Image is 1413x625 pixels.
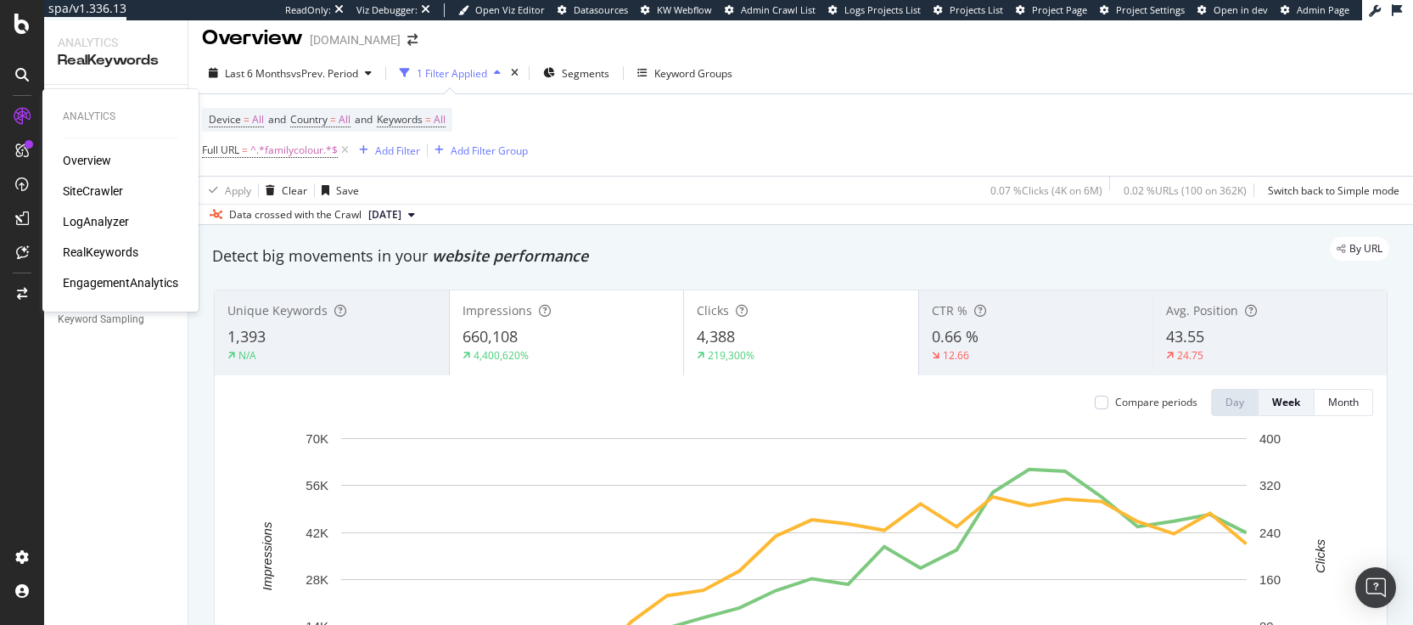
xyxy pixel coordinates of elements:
div: [DOMAIN_NAME] [310,31,401,48]
div: 1 Filter Applied [417,66,487,81]
button: Switch back to Simple mode [1261,177,1399,204]
span: Project Page [1032,3,1087,16]
a: Logs Projects List [828,3,921,17]
text: 160 [1259,572,1281,587]
button: Week [1259,389,1315,416]
span: Impressions [463,302,532,318]
text: 70K [306,431,328,446]
span: = [330,112,336,127]
span: 0.66 % [932,326,978,346]
button: Keyword Groups [631,59,739,87]
span: = [242,143,248,157]
text: Clicks [1313,538,1327,572]
span: 43.55 [1166,326,1204,346]
span: Segments [562,66,609,81]
button: Month [1315,389,1373,416]
div: Data crossed with the Crawl [229,207,362,222]
span: Last 6 Months [225,66,291,81]
span: vs Prev. Period [291,66,358,81]
button: Day [1211,389,1259,416]
span: Open Viz Editor [475,3,545,16]
span: CTR % [932,302,967,318]
div: Analytics [58,34,174,51]
span: Device [209,112,241,127]
div: legacy label [1330,237,1389,261]
a: Project Page [1016,3,1087,17]
span: All [434,108,446,132]
span: KW Webflow [657,3,712,16]
span: Project Settings [1116,3,1185,16]
div: arrow-right-arrow-left [407,34,418,46]
span: Avg. Position [1166,302,1238,318]
span: and [268,112,286,127]
a: Admin Page [1281,3,1349,17]
a: Projects List [934,3,1003,17]
a: Project Settings [1100,3,1185,17]
span: and [355,112,373,127]
div: 0.02 % URLs ( 100 on 362K ) [1124,183,1247,198]
div: 219,300% [708,348,754,363]
span: Country [290,112,328,127]
button: [DATE] [362,205,422,225]
span: Full URL [202,143,239,157]
div: Day [1225,395,1244,409]
div: ReadOnly: [285,3,331,17]
button: Apply [202,177,251,204]
text: 400 [1259,431,1281,446]
div: N/A [238,348,256,363]
div: EngagementAnalytics [63,274,178,291]
a: SiteCrawler [63,183,123,200]
a: Admin Crawl List [725,3,816,17]
div: Month [1328,395,1359,409]
div: Week [1272,395,1300,409]
button: Segments [536,59,616,87]
div: times [507,65,522,82]
button: Add Filter [352,140,420,160]
div: 0.07 % Clicks ( 4K on 6M ) [990,183,1102,198]
span: 660,108 [463,326,518,346]
a: LogAnalyzer [63,213,129,230]
span: 2025 Aug. 18th [368,207,401,222]
div: Switch back to Simple mode [1268,183,1399,198]
div: 12.66 [943,348,969,363]
a: Datasources [558,3,628,17]
button: Clear [259,177,307,204]
span: ^.*familycolour.*$ [250,138,338,162]
a: RealKeywords [63,244,138,261]
a: Overview [63,152,111,169]
text: 320 [1259,478,1281,493]
span: By URL [1349,244,1382,254]
button: Save [315,177,359,204]
button: Add Filter Group [428,140,528,160]
span: Clicks [697,302,729,318]
span: Keywords [377,112,423,127]
div: Overview [202,24,303,53]
span: = [425,112,431,127]
div: Save [336,183,359,198]
span: 1,393 [227,326,266,346]
div: Analytics [63,110,178,124]
div: RealKeywords [58,51,174,70]
button: 1 Filter Applied [393,59,507,87]
div: Keyword Groups [654,66,732,81]
a: KW Webflow [641,3,712,17]
text: 56K [306,478,328,493]
span: Unique Keywords [227,302,328,318]
span: Projects List [950,3,1003,16]
span: 4,388 [697,326,735,346]
div: 4,400,620% [474,348,529,363]
a: Open in dev [1197,3,1268,17]
span: Open in dev [1214,3,1268,16]
span: Logs Projects List [844,3,921,16]
div: Keyword Sampling [58,311,144,329]
text: 240 [1259,526,1281,540]
span: All [339,108,350,132]
span: Admin Page [1297,3,1349,16]
span: = [244,112,250,127]
div: Clear [282,183,307,198]
div: Add Filter [375,144,420,158]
